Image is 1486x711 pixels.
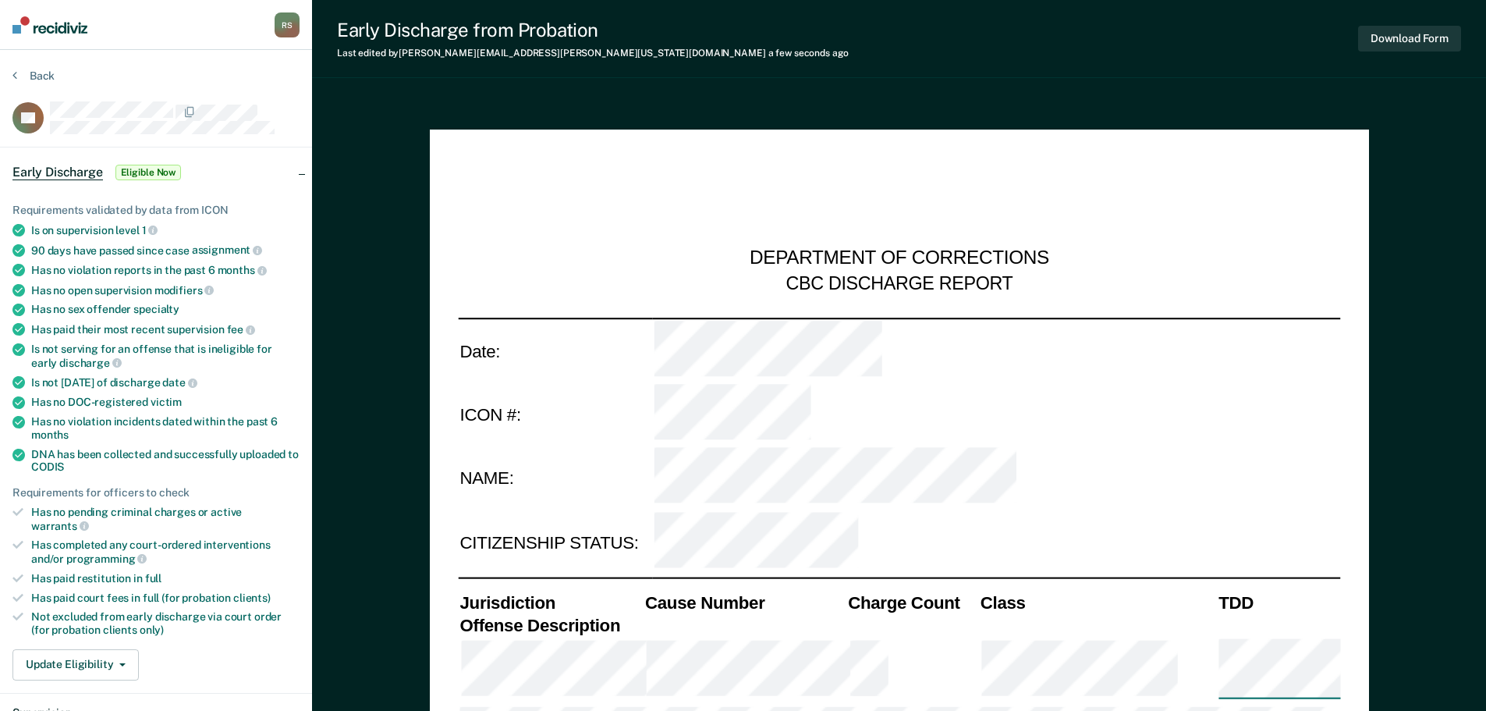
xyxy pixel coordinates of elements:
div: Has paid court fees in full (for probation [31,592,300,605]
div: Early Discharge from Probation [337,19,849,41]
th: Offense Description [458,614,644,637]
span: Early Discharge [12,165,103,180]
button: Update Eligibility [12,649,139,681]
span: fee [227,323,255,336]
div: Is on supervision level [31,223,300,237]
span: months [31,428,69,441]
div: Has no violation incidents dated within the past 6 [31,415,300,442]
button: Download Form [1358,26,1461,52]
td: Date: [458,318,652,382]
th: Jurisdiction [458,592,644,614]
div: Has no sex offender [31,303,300,316]
button: RS [275,12,300,37]
span: specialty [133,303,179,315]
td: ICON #: [458,382,652,446]
div: Is not serving for an offense that is ineligible for early [31,343,300,369]
div: Requirements for officers to check [12,486,300,499]
div: Is not [DATE] of discharge [31,375,300,389]
span: clients) [233,592,271,604]
div: Has completed any court-ordered interventions and/or [31,539,300,565]
td: NAME: [458,446,652,510]
div: Has no pending criminal charges or active [31,506,300,532]
div: DNA has been collected and successfully uploaded to [31,448,300,475]
div: Has paid restitution in [31,572,300,585]
div: DEPARTMENT OF CORRECTIONS [750,247,1049,272]
span: date [162,376,197,389]
td: CITIZENSHIP STATUS: [458,510,652,574]
th: Cause Number [643,592,846,614]
div: CBC DISCHARGE REPORT [786,272,1013,295]
div: Requirements validated by data from ICON [12,204,300,217]
div: Has no violation reports in the past 6 [31,263,300,277]
span: discharge [59,357,122,369]
div: Has no open supervision [31,283,300,297]
div: Not excluded from early discharge via court order (for probation clients [31,610,300,637]
span: a few seconds ago [768,48,849,59]
th: Class [978,592,1216,614]
div: R S [275,12,300,37]
div: Has paid their most recent supervision [31,322,300,336]
span: 1 [142,224,158,236]
th: TDD [1217,592,1340,614]
span: warrants [31,520,89,532]
span: victim [151,396,182,408]
img: Recidiviz [12,16,87,34]
span: months [218,264,267,276]
span: programming [66,553,147,565]
span: modifiers [154,284,215,297]
span: only) [140,624,164,636]
button: Back [12,69,55,83]
span: full [145,572,161,585]
div: 90 days have passed since case [31,244,300,258]
span: assignment [192,244,262,256]
span: Eligible Now [115,165,182,180]
div: Has no DOC-registered [31,396,300,409]
span: CODIS [31,460,64,473]
th: Charge Count [846,592,979,614]
div: Last edited by [PERSON_NAME][EMAIL_ADDRESS][PERSON_NAME][US_STATE][DOMAIN_NAME] [337,48,849,59]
